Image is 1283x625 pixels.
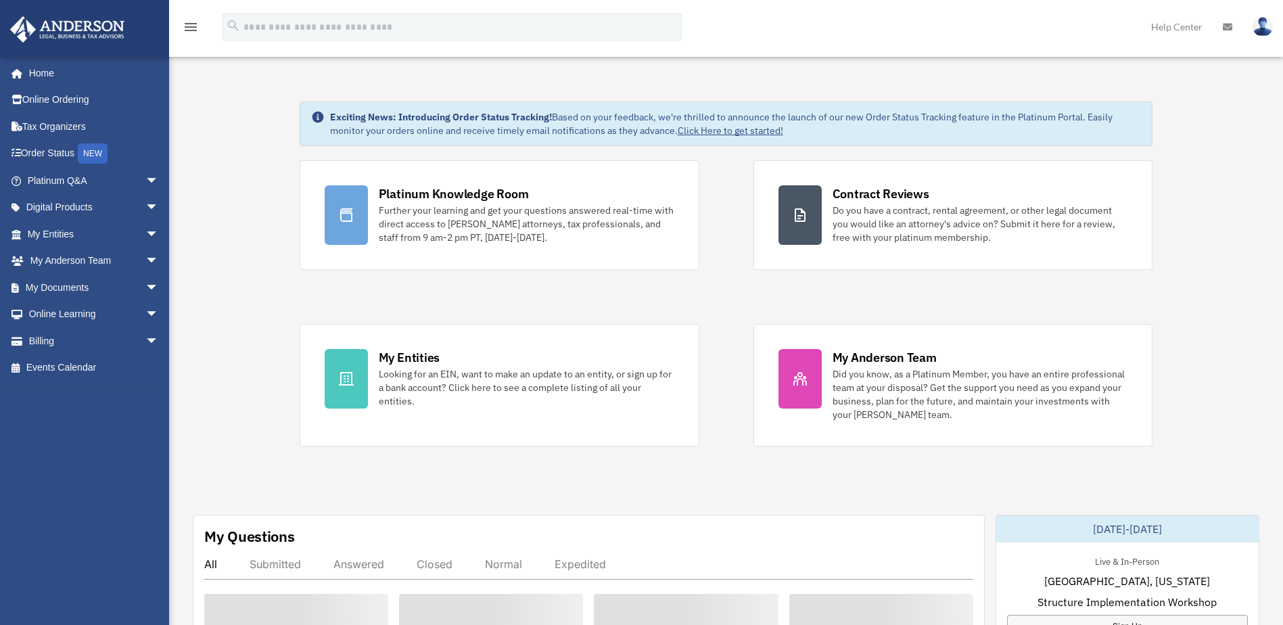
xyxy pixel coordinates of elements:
i: search [226,18,241,33]
a: Digital Productsarrow_drop_down [9,194,179,221]
div: NEW [78,143,108,164]
a: My Anderson Teamarrow_drop_down [9,248,179,275]
div: Closed [417,557,452,571]
div: Normal [485,557,522,571]
div: My Entities [379,349,440,366]
div: Platinum Knowledge Room [379,185,529,202]
div: Do you have a contract, rental agreement, or other legal document you would like an attorney's ad... [833,204,1128,244]
span: arrow_drop_down [145,301,172,329]
a: Platinum Knowledge Room Further your learning and get your questions answered real-time with dire... [300,160,699,270]
div: My Anderson Team [833,349,937,366]
a: Order StatusNEW [9,140,179,168]
i: menu [183,19,199,35]
div: Based on your feedback, we're thrilled to announce the launch of our new Order Status Tracking fe... [330,110,1142,137]
div: Contract Reviews [833,185,929,202]
span: arrow_drop_down [145,221,172,248]
div: Live & In-Person [1084,553,1170,568]
a: Online Ordering [9,87,179,114]
div: [DATE]-[DATE] [996,515,1259,542]
a: Home [9,60,172,87]
span: Structure Implementation Workshop [1037,594,1217,610]
a: Events Calendar [9,354,179,381]
a: Billingarrow_drop_down [9,327,179,354]
a: My Anderson Team Did you know, as a Platinum Member, you have an entire professional team at your... [753,324,1153,446]
a: Platinum Q&Aarrow_drop_down [9,167,179,194]
span: arrow_drop_down [145,248,172,275]
a: My Entitiesarrow_drop_down [9,221,179,248]
a: My Entities Looking for an EIN, want to make an update to an entity, or sign up for a bank accoun... [300,324,699,446]
div: Looking for an EIN, want to make an update to an entity, or sign up for a bank account? Click her... [379,367,674,408]
div: My Questions [204,526,295,547]
a: Click Here to get started! [678,124,783,137]
img: Anderson Advisors Platinum Portal [6,16,129,43]
a: menu [183,24,199,35]
span: [GEOGRAPHIC_DATA], [US_STATE] [1044,573,1210,589]
div: Submitted [250,557,301,571]
div: Did you know, as a Platinum Member, you have an entire professional team at your disposal? Get th... [833,367,1128,421]
strong: Exciting News: Introducing Order Status Tracking! [330,111,552,123]
a: Online Learningarrow_drop_down [9,301,179,328]
span: arrow_drop_down [145,327,172,355]
span: arrow_drop_down [145,167,172,195]
img: User Pic [1253,17,1273,37]
a: My Documentsarrow_drop_down [9,274,179,301]
div: Answered [333,557,384,571]
span: arrow_drop_down [145,274,172,302]
span: arrow_drop_down [145,194,172,222]
div: All [204,557,217,571]
a: Contract Reviews Do you have a contract, rental agreement, or other legal document you would like... [753,160,1153,270]
div: Expedited [555,557,606,571]
div: Further your learning and get your questions answered real-time with direct access to [PERSON_NAM... [379,204,674,244]
a: Tax Organizers [9,113,179,140]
